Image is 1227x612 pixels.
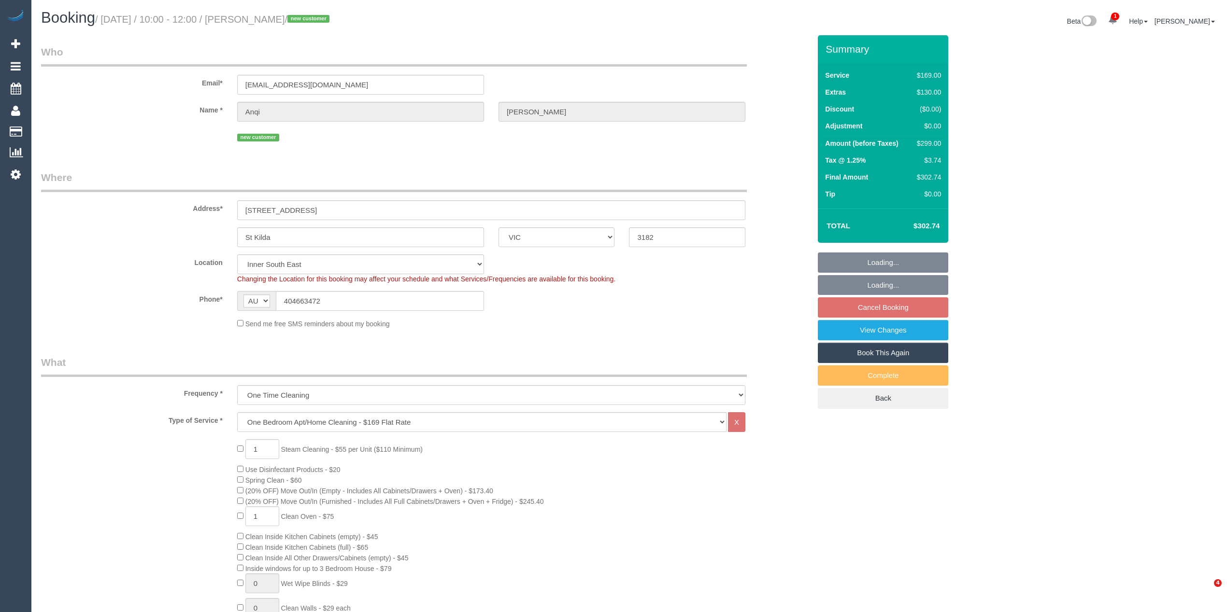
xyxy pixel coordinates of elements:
[34,254,230,267] label: Location
[629,227,745,247] input: Post Code*
[237,75,484,95] input: Email*
[825,139,898,148] label: Amount (before Taxes)
[825,121,862,131] label: Adjustment
[281,604,351,612] span: Clean Walls - $29 each
[913,139,941,148] div: $299.00
[281,445,423,453] span: Steam Cleaning - $55 per Unit ($110 Minimum)
[237,134,279,141] span: new customer
[245,533,378,541] span: Clean Inside Kitchen Cabinets (empty) - $45
[245,498,544,505] span: (20% OFF) Move Out/In (Furnished - Includes All Full Cabinets/Drawers + Oven + Fridge) - $245.40
[818,320,948,340] a: View Changes
[499,102,745,122] input: Last Name*
[913,70,941,80] div: $169.00
[245,543,368,551] span: Clean Inside Kitchen Cabinets (full) - $65
[276,291,484,311] input: Phone*
[1111,13,1119,20] span: 1
[827,222,850,230] strong: Total
[913,121,941,131] div: $0.00
[1194,579,1217,602] iframe: Intercom live chat
[913,172,941,182] div: $302.74
[245,320,390,328] span: Send me free SMS reminders about my booking
[281,580,348,587] span: Wet Wipe Blinds - $29
[285,14,333,25] span: /
[825,104,854,114] label: Discount
[826,43,943,55] h3: Summary
[41,355,747,377] legend: What
[245,466,341,473] span: Use Disinfectant Products - $20
[1129,17,1148,25] a: Help
[237,275,615,283] span: Changing the Location for this booking may affect your schedule and what Services/Frequencies are...
[34,412,230,425] label: Type of Service *
[913,87,941,97] div: $130.00
[34,75,230,88] label: Email*
[885,222,940,230] h4: $302.74
[825,70,849,80] label: Service
[1214,579,1222,587] span: 4
[245,487,493,495] span: (20% OFF) Move Out/In (Empty - Includes All Cabinets/Drawers + Oven) - $173.40
[245,554,409,562] span: Clean Inside All Other Drawers/Cabinets (empty) - $45
[818,343,948,363] a: Book This Again
[245,476,302,484] span: Spring Clean - $60
[34,291,230,304] label: Phone*
[825,87,846,97] label: Extras
[34,200,230,213] label: Address*
[41,170,747,192] legend: Where
[825,172,868,182] label: Final Amount
[34,385,230,398] label: Frequency *
[818,388,948,408] a: Back
[6,10,25,23] img: Automaid Logo
[1081,15,1097,28] img: New interface
[237,102,484,122] input: First Name*
[287,15,329,23] span: new customer
[41,45,747,67] legend: Who
[281,513,334,520] span: Clean Oven - $75
[1155,17,1215,25] a: [PERSON_NAME]
[1103,10,1122,31] a: 1
[95,14,332,25] small: / [DATE] / 10:00 - 12:00 / [PERSON_NAME]
[825,189,835,199] label: Tip
[913,104,941,114] div: ($0.00)
[237,227,484,247] input: Suburb*
[913,189,941,199] div: $0.00
[34,102,230,115] label: Name *
[913,155,941,165] div: $3.74
[245,565,392,572] span: Inside windows for up to 3 Bedroom House - $79
[825,155,866,165] label: Tax @ 1.25%
[41,9,95,26] span: Booking
[1067,17,1097,25] a: Beta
